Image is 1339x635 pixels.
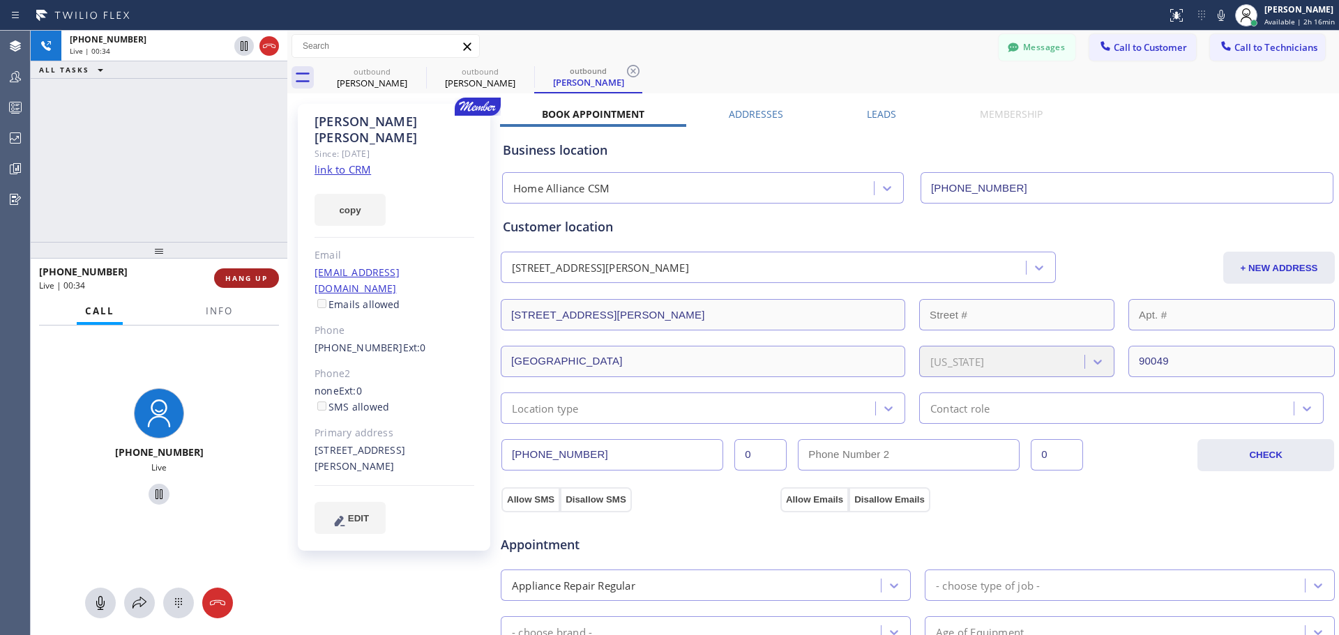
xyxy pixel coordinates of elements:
[1264,3,1335,15] div: [PERSON_NAME]
[428,62,533,93] div: Hanna Grinberg
[1114,41,1187,54] span: Call to Customer
[85,305,114,317] span: Call
[919,299,1114,330] input: Street #
[315,146,474,162] div: Since: [DATE]
[70,33,146,45] span: [PHONE_NUMBER]
[319,66,425,77] div: outbound
[31,61,117,78] button: ALL TASKS
[39,265,128,278] span: [PHONE_NUMBER]
[542,107,644,121] label: Book Appointment
[85,588,116,618] button: Mute
[980,107,1043,121] label: Membership
[77,298,123,325] button: Call
[1128,346,1335,377] input: ZIP
[115,445,204,459] span: [PHONE_NUMBER]
[503,217,1333,236] div: Customer location
[315,266,400,295] a: [EMAIL_ADDRESS][DOMAIN_NAME]
[225,273,268,283] span: HANG UP
[202,588,233,618] button: Hang up
[512,400,579,416] div: Location type
[501,439,723,470] input: Phone Number
[1089,34,1196,61] button: Call to Customer
[921,172,1333,204] input: Phone Number
[999,34,1075,61] button: Messages
[292,35,479,57] input: Search
[315,443,474,475] div: [STREET_ADDRESS][PERSON_NAME]
[317,299,326,308] input: Emails allowed
[315,194,386,226] button: copy
[1210,34,1325,61] button: Call to Technicians
[39,280,85,291] span: Live | 00:34
[317,401,326,411] input: SMS allowed
[512,260,689,276] div: [STREET_ADDRESS][PERSON_NAME]
[151,461,167,473] span: Live
[1223,252,1335,284] button: + NEW ADDRESS
[503,141,1333,160] div: Business location
[798,439,1020,470] input: Phone Number 2
[501,346,905,377] input: City
[536,76,641,89] div: [PERSON_NAME]
[512,577,635,593] div: Appliance Repair Regular
[560,487,632,512] button: Disallow SMS
[1031,439,1083,470] input: Ext. 2
[315,425,474,441] div: Primary address
[536,66,641,76] div: outbound
[315,341,403,354] a: [PHONE_NUMBER]
[849,487,930,512] button: Disallow Emails
[1264,17,1335,26] span: Available | 2h 16min
[315,114,474,146] div: [PERSON_NAME] [PERSON_NAME]
[234,36,254,56] button: Hold Customer
[214,268,279,288] button: HANG UP
[149,484,169,505] button: Hold Customer
[513,181,610,197] div: Home Alliance CSM
[197,298,241,325] button: Info
[428,77,533,89] div: [PERSON_NAME]
[319,77,425,89] div: [PERSON_NAME]
[206,305,233,317] span: Info
[259,36,279,56] button: Hang up
[315,247,474,263] div: Email
[1197,439,1334,471] button: CHECK
[315,162,371,176] a: link to CRM
[501,487,560,512] button: Allow SMS
[780,487,849,512] button: Allow Emails
[1211,6,1231,25] button: Mute
[734,439,787,470] input: Ext.
[867,107,896,121] label: Leads
[315,400,389,413] label: SMS allowed
[70,46,110,56] span: Live | 00:34
[936,577,1040,593] div: - choose type of job -
[930,400,990,416] div: Contact role
[1234,41,1317,54] span: Call to Technicians
[315,298,400,311] label: Emails allowed
[501,535,777,554] span: Appointment
[428,66,533,77] div: outbound
[315,366,474,382] div: Phone2
[536,62,641,92] div: Hanna Grinberg
[315,383,474,415] div: none
[501,299,905,330] input: Address
[403,341,426,354] span: Ext: 0
[124,588,155,618] button: Open directory
[339,384,362,397] span: Ext: 0
[315,502,386,534] button: EDIT
[319,62,425,93] div: Aimee Afable
[315,323,474,339] div: Phone
[729,107,783,121] label: Addresses
[163,588,194,618] button: Open dialpad
[1128,299,1335,330] input: Apt. #
[39,65,89,75] span: ALL TASKS
[348,513,369,523] span: EDIT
